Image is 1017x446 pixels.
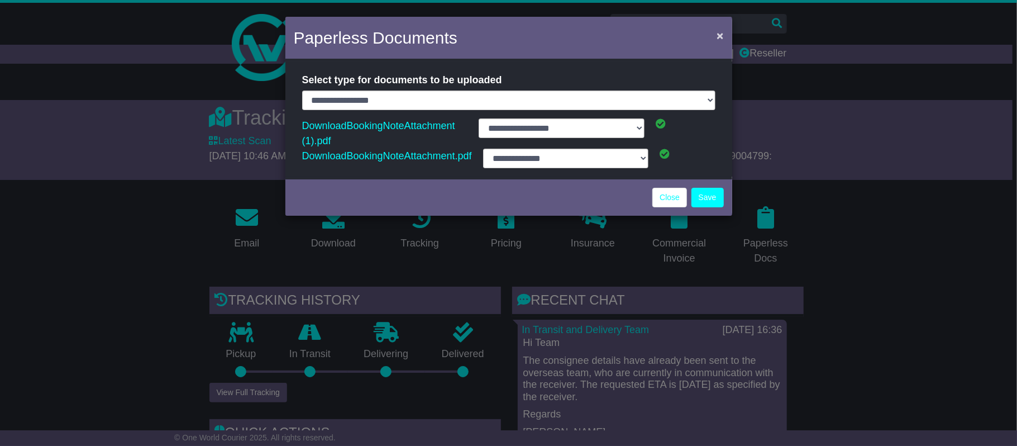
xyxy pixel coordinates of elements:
a: Close [652,188,687,207]
span: × [717,29,723,42]
a: DownloadBookingNoteAttachment.pdf [302,148,472,164]
h4: Paperless Documents [294,25,457,50]
a: DownloadBookingNoteAttachment (1).pdf [302,117,455,149]
button: Save [691,188,724,207]
button: Close [711,24,729,47]
label: Select type for documents to be uploaded [302,70,502,91]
